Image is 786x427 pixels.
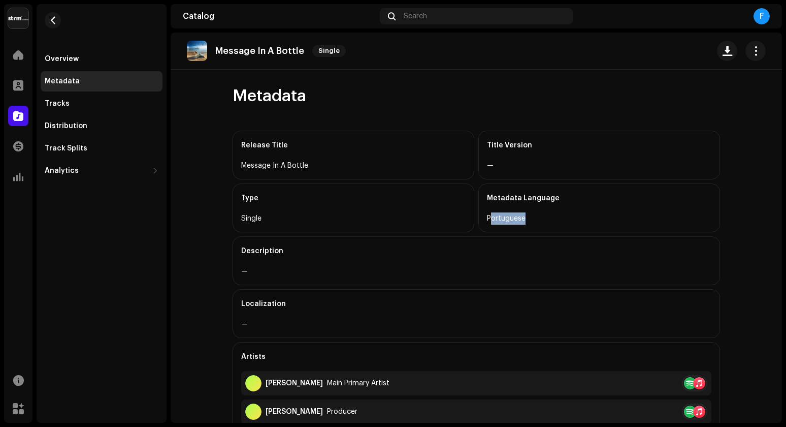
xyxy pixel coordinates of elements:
div: Localization [241,290,711,318]
div: — [487,160,711,172]
div: Overview [45,55,79,63]
div: [PERSON_NAME] [266,408,323,416]
div: Producer [327,408,357,416]
re-m-nav-item: Track Splits [41,138,162,159]
div: Main Primary Artist [327,379,389,387]
span: Search [404,12,427,20]
div: Metadata [45,77,80,85]
div: Track Splits [45,144,87,152]
img: 408b884b-546b-4518-8448-1008f9c76b02 [8,8,28,28]
div: Artists [241,343,711,371]
re-m-nav-item: Tracks [41,94,162,114]
div: Single [241,212,466,225]
div: Portuguese [487,212,711,225]
div: Metadata Language [487,184,711,212]
div: Title Version [487,131,711,160]
span: Metadata [233,86,306,106]
div: [PERSON_NAME] [266,379,323,387]
div: Distribution [45,122,87,130]
div: — [241,318,711,330]
div: Message In A Bottle [241,160,466,172]
re-m-nav-dropdown: Analytics [41,161,162,181]
div: Catalog [183,12,376,20]
div: — [241,265,711,278]
div: Type [241,184,466,212]
div: Description [241,237,711,265]
div: Release Title [241,131,466,160]
re-m-nav-item: Metadata [41,71,162,91]
img: ebd72234-db28-4aa5-b2da-d12e92008b02 [187,41,207,61]
re-m-nav-item: Overview [41,49,162,69]
div: F [754,8,770,24]
div: Analytics [45,167,79,175]
p: Message In A Bottle [215,46,304,56]
div: Tracks [45,100,70,108]
span: Single [312,45,346,57]
re-m-nav-item: Distribution [41,116,162,136]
